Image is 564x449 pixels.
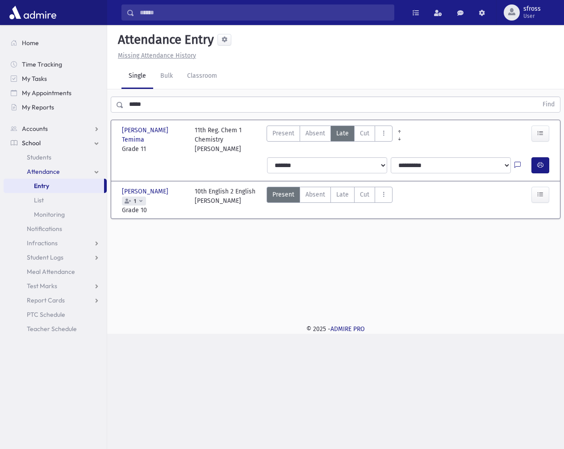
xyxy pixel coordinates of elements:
div: AttTypes [267,187,393,215]
div: 11th Reg. Chem 1 Chemistry [PERSON_NAME] [195,126,259,154]
span: 1 [132,198,138,204]
a: Meal Attendance [4,264,107,279]
span: Entry [34,182,49,190]
span: List [34,196,44,204]
a: ADMIRE PRO [330,325,365,333]
a: List [4,193,107,207]
a: Teacher Schedule [4,322,107,336]
span: Present [272,190,294,199]
a: Single [121,64,153,89]
span: Absent [305,129,325,138]
span: Students [27,153,51,161]
span: Monitoring [34,210,65,218]
a: My Reports [4,100,107,114]
a: Time Tracking [4,57,107,71]
a: Student Logs [4,250,107,264]
a: Entry [4,179,104,193]
span: Grade 10 [122,206,186,215]
span: [PERSON_NAME] Temima [122,126,186,144]
span: Infractions [27,239,58,247]
h5: Attendance Entry [114,32,214,47]
a: My Tasks [4,71,107,86]
a: Infractions [4,236,107,250]
span: Grade 11 [122,144,186,154]
span: User [523,13,541,20]
a: Test Marks [4,279,107,293]
a: Home [4,36,107,50]
span: Present [272,129,294,138]
a: My Appointments [4,86,107,100]
span: My Appointments [22,89,71,97]
img: AdmirePro [7,4,58,21]
a: Report Cards [4,293,107,307]
a: Students [4,150,107,164]
div: © 2025 - [121,324,550,334]
span: Cut [360,129,369,138]
a: Missing Attendance History [114,52,196,59]
span: Late [336,129,349,138]
span: My Reports [22,103,54,111]
span: School [22,139,41,147]
span: PTC Schedule [27,311,65,319]
span: Late [336,190,349,199]
input: Search [134,4,394,21]
a: Notifications [4,222,107,236]
span: Time Tracking [22,60,62,68]
span: Report Cards [27,296,65,304]
a: Monitoring [4,207,107,222]
button: Find [537,97,560,112]
span: Home [22,39,39,47]
div: AttTypes [267,126,393,154]
span: Student Logs [27,253,63,261]
u: Missing Attendance History [118,52,196,59]
a: Bulk [153,64,180,89]
a: School [4,136,107,150]
span: Accounts [22,125,48,133]
div: 10th English 2 English [PERSON_NAME] [195,187,255,215]
span: Teacher Schedule [27,325,77,333]
span: My Tasks [22,75,47,83]
span: Test Marks [27,282,57,290]
span: Cut [360,190,369,199]
span: Notifications [27,225,62,233]
span: Absent [305,190,325,199]
a: PTC Schedule [4,307,107,322]
a: Attendance [4,164,107,179]
span: [PERSON_NAME] [122,187,170,196]
span: sfross [523,5,541,13]
span: Meal Attendance [27,268,75,276]
span: Attendance [27,168,60,176]
a: Classroom [180,64,224,89]
a: Accounts [4,122,107,136]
